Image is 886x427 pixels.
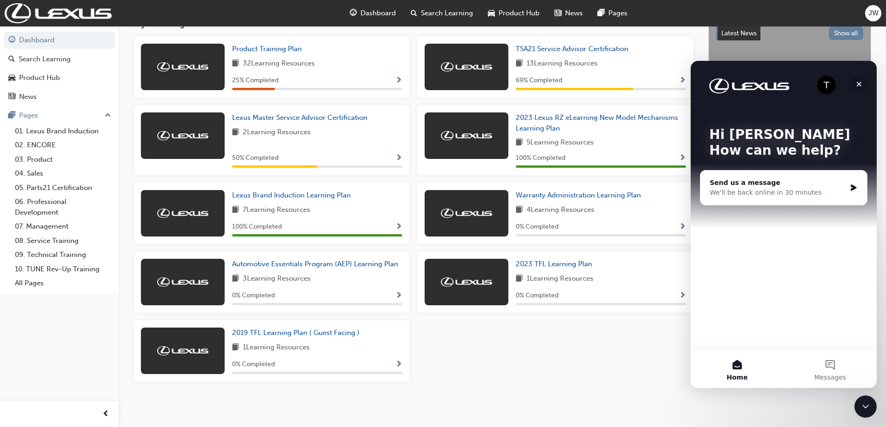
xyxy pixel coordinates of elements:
button: JW [865,5,881,21]
a: 2019 TFL Learning Plan ( Guest Facing ) [232,328,363,338]
img: Trak [157,277,208,287]
span: book-icon [232,342,239,354]
button: Show Progress [679,152,686,164]
span: Lexus Master Service Advisor Certification [232,113,367,122]
a: Dashboard [4,32,115,49]
span: 100 % Completed [516,153,566,164]
button: Show all [829,26,864,40]
span: 0 % Completed [232,290,275,301]
a: 02. ENCORE [11,138,115,152]
div: Search Learning [19,54,71,65]
button: DashboardSearch LearningProduct HubNews [4,30,115,107]
span: 2 Learning Resources [243,127,311,138]
span: 2019 TFL Learning Plan ( Guest Facing ) [232,328,360,337]
span: 5 Learning Resources [526,137,594,149]
span: News [565,8,583,19]
span: book-icon [516,58,523,70]
button: Show Progress [395,75,402,86]
span: 0 % Completed [516,290,559,301]
a: Lexus Brand Induction Learning Plan [232,190,354,201]
span: 3 Learning Resources [243,273,311,285]
iframe: Intercom live chat [691,61,877,388]
a: Product Hub [4,69,115,86]
span: Show Progress [395,361,402,369]
button: Show Progress [395,152,402,164]
button: Show Progress [395,290,402,302]
span: Dashboard [360,8,396,19]
span: Show Progress [395,154,402,163]
img: Trak [5,3,112,23]
a: news-iconNews [547,4,590,23]
a: search-iconSearch Learning [403,4,480,23]
span: Latest News [721,29,757,37]
span: 7 Learning Resources [243,204,310,216]
button: Pages [4,107,115,124]
img: Trak [441,277,492,287]
span: 2023 TFL Learning Plan [516,260,592,268]
span: Automotive Essentials Program (AEP) Learning Plan [232,260,398,268]
span: 1 Learning Resources [243,342,310,354]
a: Latest NewsShow all [716,26,863,41]
span: book-icon [516,204,523,216]
span: Show Progress [679,154,686,163]
button: Show Progress [679,290,686,302]
a: Automotive Essentials Program (AEP) Learning Plan [232,259,402,269]
a: 06. Professional Development [11,195,115,219]
div: Product Hub [19,72,60,83]
a: pages-iconPages [590,4,635,23]
span: up-icon [105,110,111,122]
a: 05. Parts21 Certification [11,181,115,195]
a: 01. Lexus Brand Induction [11,124,115,138]
span: 100 % Completed [232,222,282,232]
span: Show Progress [395,77,402,85]
span: 4 Learning Resources [526,204,594,216]
span: news-icon [8,93,15,101]
a: 08. Service Training [11,234,115,248]
img: Trak [157,209,208,218]
span: guage-icon [8,36,15,45]
button: Show Progress [679,221,686,233]
span: Search Learning [421,8,473,19]
span: TSA21 Service Advisor Certification [516,45,628,53]
a: Search Learning [4,51,115,68]
span: search-icon [8,55,15,64]
a: 10. TUNE Rev-Up Training [11,262,115,276]
span: book-icon [232,273,239,285]
button: Show Progress [679,75,686,86]
span: book-icon [516,137,523,149]
a: Warranty Administration Learning Plan [516,190,645,201]
span: book-icon [516,273,523,285]
a: Lexus Master Service Advisor Certification [232,112,371,123]
span: prev-icon [102,408,109,420]
span: car-icon [488,7,495,19]
span: Product Hub [499,8,540,19]
span: search-icon [411,7,417,19]
span: 50 % Completed [232,153,279,164]
a: TSA21 Service Advisor Certification [516,44,632,54]
span: news-icon [554,7,561,19]
button: Show Progress [395,359,402,370]
span: Lexus Brand Induction Learning Plan [232,191,351,199]
img: Trak [157,62,208,72]
span: 32 Learning Resources [243,58,315,70]
a: car-iconProduct Hub [480,4,547,23]
button: Show Progress [395,221,402,233]
a: 2023 TFL Learning Plan [516,259,596,269]
a: 03. Product [11,152,115,167]
span: Product Training Plan [232,45,302,53]
span: Show Progress [679,292,686,300]
span: book-icon [232,58,239,70]
span: 2023 Lexus RZ eLearning New Model Mechanisms Learning Plan [516,113,678,132]
span: Show Progress [395,292,402,300]
img: Trak [157,131,208,140]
